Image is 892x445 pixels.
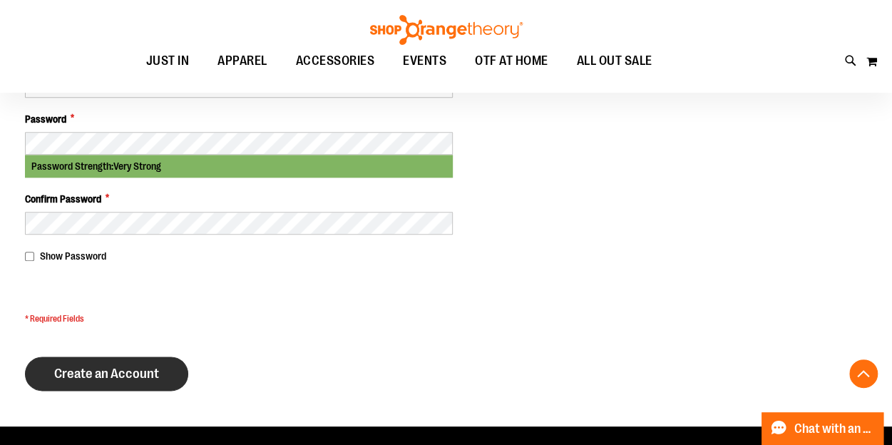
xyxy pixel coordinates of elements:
span: Show Password [40,250,106,262]
button: Create an Account [25,357,188,391]
span: Chat with an Expert [794,422,875,436]
span: ACCESSORIES [296,45,375,77]
button: Chat with an Expert [762,412,884,445]
span: * Required Fields [25,313,453,325]
span: APPAREL [217,45,267,77]
span: Create an Account [54,366,159,382]
span: Password [25,112,66,126]
button: Back To Top [849,359,878,388]
img: Shop Orangetheory [368,15,525,45]
span: ALL OUT SALE [577,45,652,77]
div: Password Strength: [25,155,453,178]
span: OTF AT HOME [475,45,548,77]
span: Confirm Password [25,192,101,206]
span: JUST IN [146,45,190,77]
span: Very Strong [113,160,161,172]
span: EVENTS [403,45,446,77]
